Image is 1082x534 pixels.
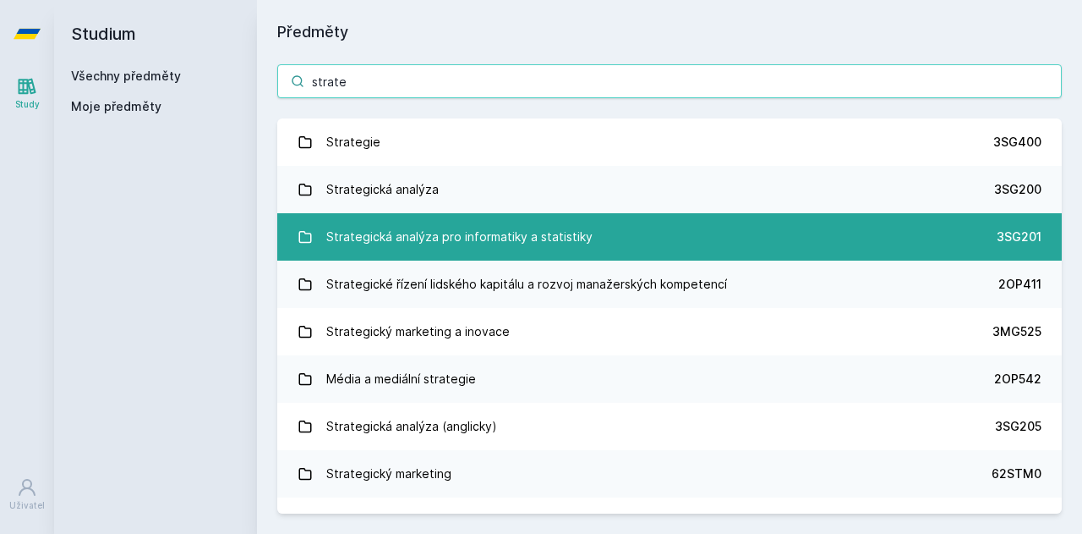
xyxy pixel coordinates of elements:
[277,213,1062,261] a: Strategická analýza pro informatiky a statistiky 3SG201
[277,118,1062,166] a: Strategie 3SG400
[998,276,1041,293] div: 2OP411
[326,457,451,491] div: Strategický marketing
[326,220,593,254] div: Strategická analýza pro informatiky a statistiky
[992,323,1041,340] div: 3MG525
[994,181,1041,198] div: 3SG200
[277,261,1062,308] a: Strategické řízení lidského kapitálu a rozvoj manažerských kompetencí 2OP411
[326,173,439,206] div: Strategická analýza
[989,513,1041,530] div: 2MO434
[277,64,1062,98] input: Název nebo ident předmětu…
[326,125,380,159] div: Strategie
[277,308,1062,355] a: Strategický marketing a inovace 3MG525
[71,69,181,83] a: Všechny předměty
[71,98,161,115] span: Moje předměty
[15,98,40,111] div: Study
[995,418,1041,435] div: 3SG205
[992,465,1041,482] div: 62STM0
[326,267,727,301] div: Strategické řízení lidského kapitálu a rozvoj manažerských kompetencí
[997,228,1041,245] div: 3SG201
[9,499,45,512] div: Uživatel
[277,166,1062,213] a: Strategická analýza 3SG200
[994,371,1041,388] div: 2OP542
[326,410,497,443] div: Strategická analýza (anglicky)
[3,68,51,119] a: Study
[277,355,1062,403] a: Média a mediální strategie 2OP542
[277,20,1062,44] h1: Předměty
[326,315,510,349] div: Strategický marketing a inovace
[277,403,1062,450] a: Strategická analýza (anglicky) 3SG205
[993,134,1041,151] div: 3SG400
[3,469,51,520] a: Uživatel
[326,362,476,396] div: Média a mediální strategie
[277,450,1062,498] a: Strategický marketing 62STM0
